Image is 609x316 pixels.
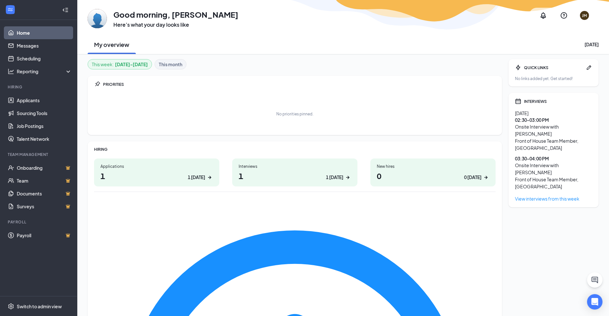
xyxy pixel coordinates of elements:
div: 1 [DATE] [326,174,343,181]
a: Sourcing Tools [17,107,72,120]
div: No links added yet. Get started! [515,76,592,81]
a: Applications11 [DATE]ArrowRight [94,158,219,186]
a: View interviews from this week [515,195,592,202]
a: Home [17,26,72,39]
div: No priorities pinned. [276,111,313,117]
button: ChatActive [587,272,603,288]
a: Scheduling [17,52,72,65]
svg: Settings [8,303,14,310]
div: QUICK LINKS [524,65,583,70]
svg: Pen [586,64,592,71]
b: This month [159,61,182,68]
a: OnboardingCrown [17,161,72,174]
div: INTERVIEWS [524,99,592,104]
div: 1 [DATE] [188,174,205,181]
div: JM [582,13,587,18]
div: Reporting [17,68,72,75]
a: Messages [17,39,72,52]
a: DocumentsCrown [17,187,72,200]
h1: 1 [100,170,213,181]
svg: WorkstreamLogo [7,6,14,13]
div: Hiring [8,84,71,90]
div: 03:30 - 04:00 PM [515,155,592,162]
svg: QuestionInfo [560,12,568,19]
h2: My overview [94,41,129,49]
div: This week : [92,61,148,68]
a: Interviews11 [DATE]ArrowRight [232,158,357,186]
svg: ArrowRight [483,174,489,181]
svg: ChatActive [591,276,599,284]
a: Talent Network [17,132,72,145]
a: SurveysCrown [17,200,72,213]
img: John McCrimmon [88,9,107,28]
a: Job Postings [17,120,72,132]
div: Interviews [239,164,351,169]
svg: Collapse [62,7,69,13]
div: [DATE] [585,41,599,48]
a: TeamCrown [17,174,72,187]
h3: Here’s what your day looks like [113,21,238,28]
svg: ArrowRight [345,174,351,181]
div: Open Intercom Messenger [587,294,603,310]
svg: ArrowRight [206,174,213,181]
div: Onsite Interview with [PERSON_NAME] [515,123,592,137]
svg: Pin [94,81,100,87]
svg: Analysis [8,68,14,75]
div: New hires [377,164,489,169]
a: PayrollCrown [17,229,72,242]
div: 0 [DATE] [464,174,481,181]
a: New hires00 [DATE]ArrowRight [370,158,496,186]
div: HIRING [94,147,496,152]
h1: Good morning, [PERSON_NAME] [113,9,238,20]
div: Switch to admin view [17,303,62,310]
div: PRIORITIES [103,82,496,87]
svg: Bolt [515,64,521,71]
svg: Notifications [539,12,547,19]
a: Applicants [17,94,72,107]
b: [DATE] - [DATE] [115,61,148,68]
div: Applications [100,164,213,169]
h1: 1 [239,170,351,181]
div: Front of House Team Member , [GEOGRAPHIC_DATA] [515,137,592,151]
h1: 0 [377,170,489,181]
div: Team Management [8,152,71,157]
svg: Calendar [515,98,521,104]
div: Payroll [8,219,71,225]
div: 02:30 - 03:00 PM [515,117,592,123]
div: [DATE] [515,110,592,117]
div: Onsite Interview with [PERSON_NAME] [515,162,592,176]
div: Front of House Team Member , [GEOGRAPHIC_DATA] [515,176,592,190]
